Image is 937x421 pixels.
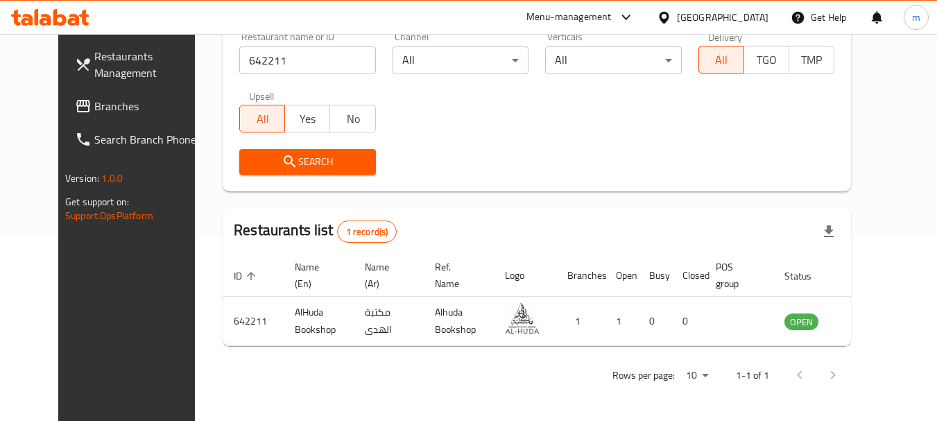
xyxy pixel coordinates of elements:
[795,50,829,70] span: TMP
[789,46,834,74] button: TMP
[784,268,829,284] span: Status
[784,313,818,330] div: OPEN
[505,301,540,336] img: AlHuda Bookshop
[94,98,204,114] span: Branches
[846,255,894,297] th: Action
[65,169,99,187] span: Version:
[223,255,894,346] table: enhanced table
[284,297,354,346] td: AlHuda Bookshop
[671,297,705,346] td: 0
[336,109,370,129] span: No
[239,105,285,132] button: All
[239,149,375,175] button: Search
[556,297,605,346] td: 1
[234,268,260,284] span: ID
[249,91,275,101] label: Upsell
[612,367,675,384] p: Rows per page:
[556,255,605,297] th: Branches
[65,207,153,225] a: Support.OpsPlatform
[605,255,638,297] th: Open
[101,169,123,187] span: 1.0.0
[65,193,129,211] span: Get support on:
[64,89,215,123] a: Branches
[784,314,818,330] span: OPEN
[680,366,714,386] div: Rows per page:
[912,10,920,25] span: m
[750,50,784,70] span: TGO
[329,105,375,132] button: No
[284,105,330,132] button: Yes
[393,46,528,74] div: All
[365,259,407,292] span: Name (Ar)
[291,109,325,129] span: Yes
[295,259,337,292] span: Name (En)
[671,255,705,297] th: Closed
[494,255,556,297] th: Logo
[354,297,424,346] td: مكتبة الهدى
[743,46,789,74] button: TGO
[246,109,280,129] span: All
[64,40,215,89] a: Restaurants Management
[638,297,671,346] td: 0
[64,123,215,156] a: Search Branch Phone
[708,32,743,42] label: Delivery
[812,215,845,248] div: Export file
[698,46,744,74] button: All
[435,259,477,292] span: Ref. Name
[94,131,204,148] span: Search Branch Phone
[234,220,397,243] h2: Restaurants list
[716,259,757,292] span: POS group
[223,297,284,346] td: 642211
[250,153,364,171] span: Search
[705,50,739,70] span: All
[545,46,681,74] div: All
[736,367,769,384] p: 1-1 of 1
[337,221,397,243] div: Total records count
[605,297,638,346] td: 1
[94,48,204,81] span: Restaurants Management
[638,255,671,297] th: Busy
[338,225,397,239] span: 1 record(s)
[677,10,768,25] div: [GEOGRAPHIC_DATA]
[424,297,494,346] td: Alhuda Bookshop
[526,9,612,26] div: Menu-management
[239,46,375,74] input: Search for restaurant name or ID..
